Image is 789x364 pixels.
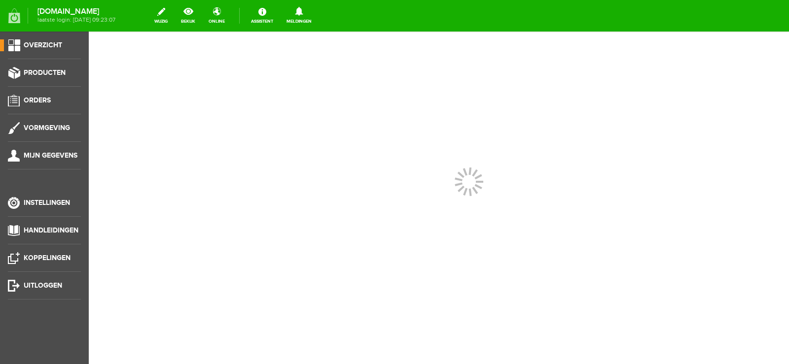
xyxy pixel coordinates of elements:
[24,68,66,77] span: Producten
[24,151,77,160] span: Mijn gegevens
[37,9,115,14] strong: [DOMAIN_NAME]
[24,124,70,132] span: Vormgeving
[245,5,279,27] a: Assistent
[24,96,51,104] span: Orders
[175,5,201,27] a: bekijk
[24,254,71,262] span: Koppelingen
[148,5,174,27] a: wijzig
[203,5,231,27] a: online
[24,226,78,234] span: Handleidingen
[24,199,70,207] span: Instellingen
[37,17,115,23] span: laatste login: [DATE] 09:23:07
[281,5,318,27] a: Meldingen
[24,281,62,290] span: Uitloggen
[24,41,62,49] span: Overzicht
